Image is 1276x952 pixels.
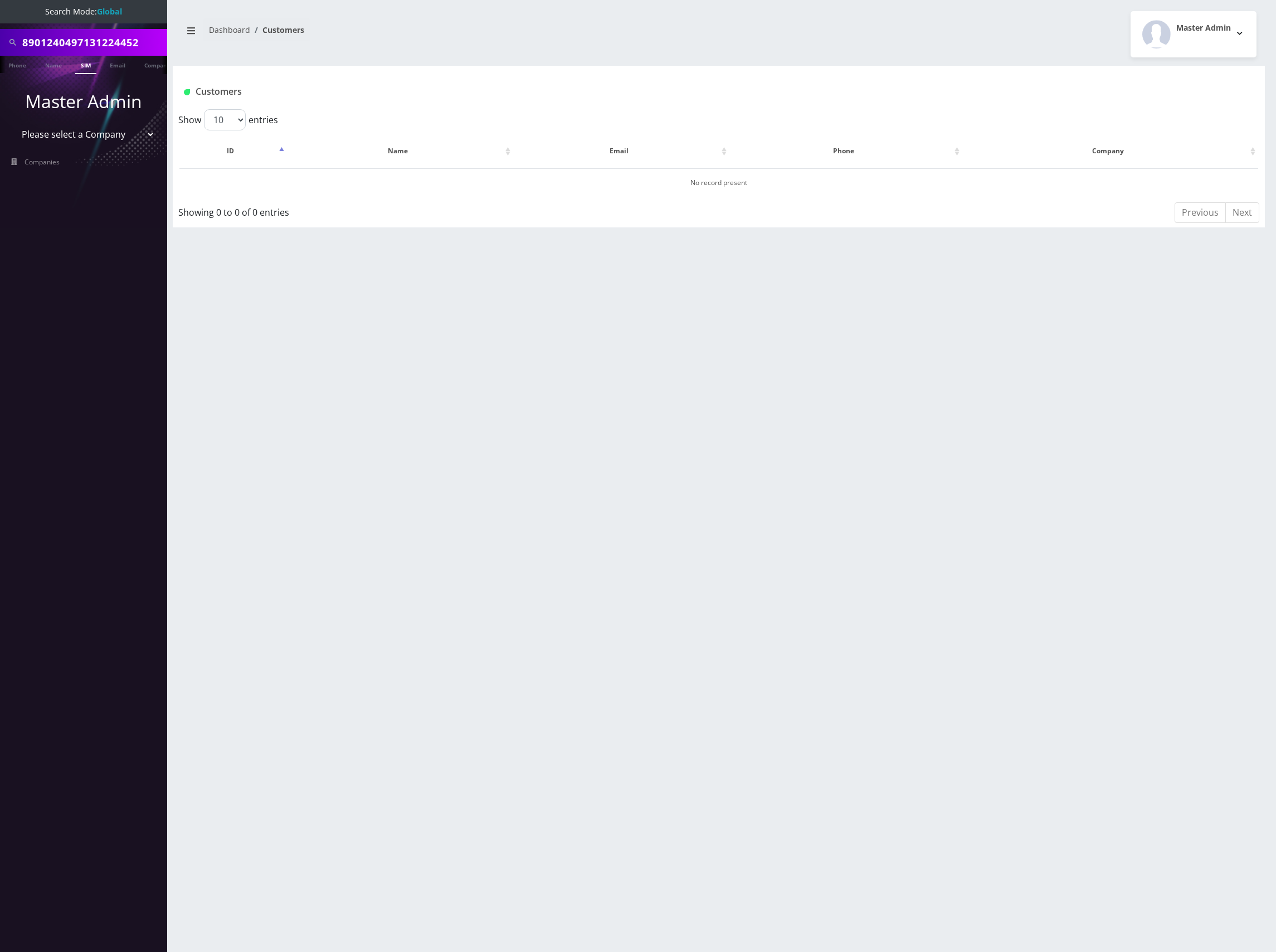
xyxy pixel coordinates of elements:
a: Next [1225,202,1259,223]
a: Dashboard [209,25,250,35]
h2: Master Admin [1176,23,1231,33]
a: Previous [1175,202,1226,223]
li: Customers [250,24,304,36]
button: Master Admin [1131,11,1256,57]
span: Companies [25,157,60,167]
a: Email [104,56,131,73]
td: No record present [179,168,1258,197]
span: Search Mode: [45,6,122,17]
label: Show entries [178,109,278,130]
h1: Customers [184,86,1073,97]
th: ID: activate to sort column descending [179,135,287,167]
th: Email: activate to sort column ascending [514,135,729,167]
select: Showentries [204,109,246,130]
div: Showing 0 to 0 of 0 entries [178,201,620,219]
th: Company: activate to sort column ascending [963,135,1258,167]
a: SIM [75,56,96,74]
th: Name: activate to sort column ascending [288,135,513,167]
a: Phone [3,56,32,73]
a: Name [40,56,67,73]
nav: breadcrumb [181,18,710,50]
strong: Global [97,6,122,17]
a: Company [139,56,176,73]
th: Phone: activate to sort column ascending [730,135,962,167]
input: Search All Companies [22,32,164,53]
